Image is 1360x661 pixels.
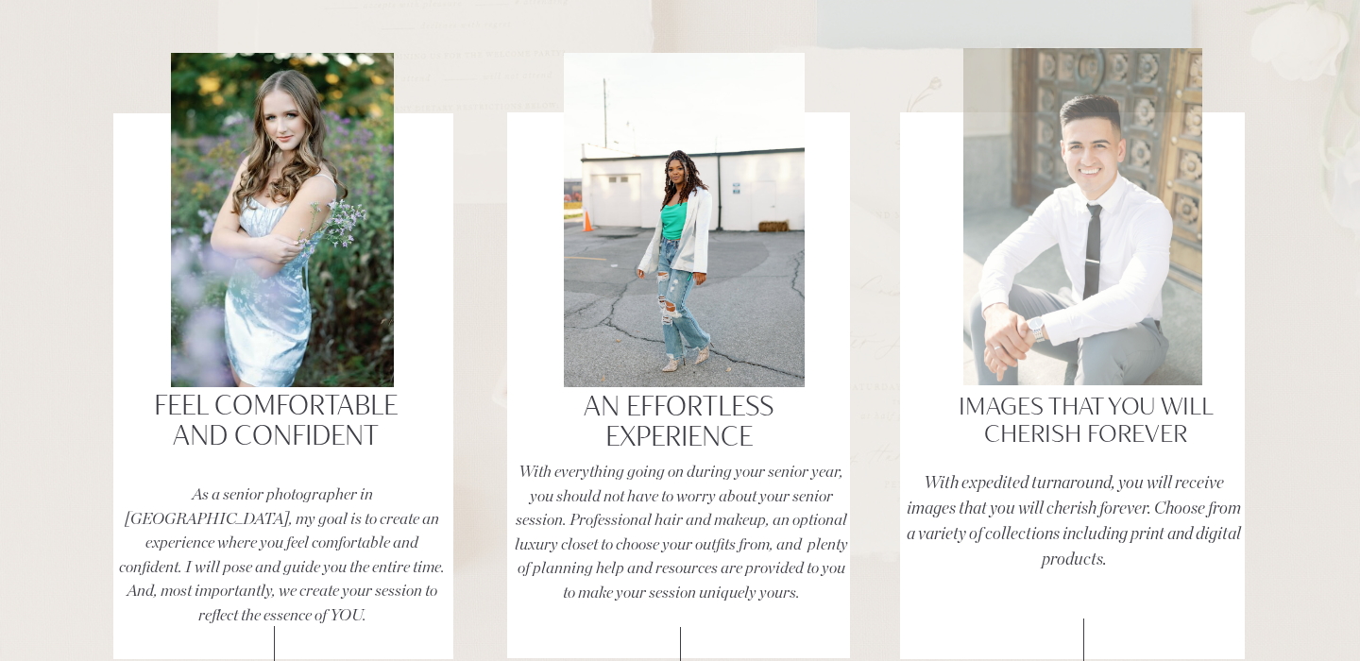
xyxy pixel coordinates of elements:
[944,392,1227,456] a: images that you will cherish forever
[537,391,820,455] a: An effortless Experience
[904,471,1244,568] p: With expedited turnaround, you will receive images that you will cherish forever. Choose from a v...
[134,390,416,454] a: Feel Comfortable and confident
[511,460,851,610] p: With everything going on during your senior year, you should not have to worry about your senior ...
[116,483,448,610] p: As a senior photographer in [GEOGRAPHIC_DATA], my goal is to create an experience where you feel ...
